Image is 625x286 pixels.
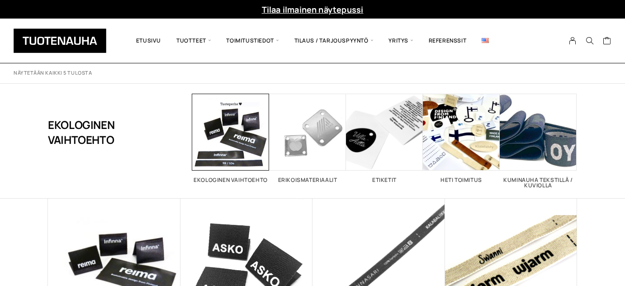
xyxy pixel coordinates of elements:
h2: Erikoismateriaalit [269,177,346,183]
img: Tuotenauha Oy [14,29,106,53]
img: English [482,38,489,43]
a: Visit product category Heti toimitus [423,94,500,183]
p: Näytetään kaikki 5 tulosta [14,70,92,76]
a: Visit product category Kuminauha tekstillä / kuviolla [500,94,577,188]
a: Tilaa ilmainen näytepussi [262,4,364,15]
h2: Etiketit [346,177,423,183]
h1: Ekologinen vaihtoehto [48,94,147,171]
a: Cart [603,36,611,47]
h2: Kuminauha tekstillä / kuviolla [500,177,577,188]
span: Tuotteet [169,25,218,56]
span: Yritys [381,25,421,56]
h2: Ekologinen vaihtoehto [192,177,269,183]
a: Visit product category Erikoismateriaalit [269,94,346,183]
button: Search [581,37,598,45]
a: Etusivu [128,25,169,56]
a: My Account [564,37,582,45]
a: Referenssit [421,25,474,56]
h2: Heti toimitus [423,177,500,183]
span: Toimitustiedot [218,25,286,56]
a: Visit product category Ekologinen vaihtoehto [192,94,269,183]
a: Visit product category Etiketit [346,94,423,183]
span: Tilaus / Tarjouspyyntö [287,25,381,56]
